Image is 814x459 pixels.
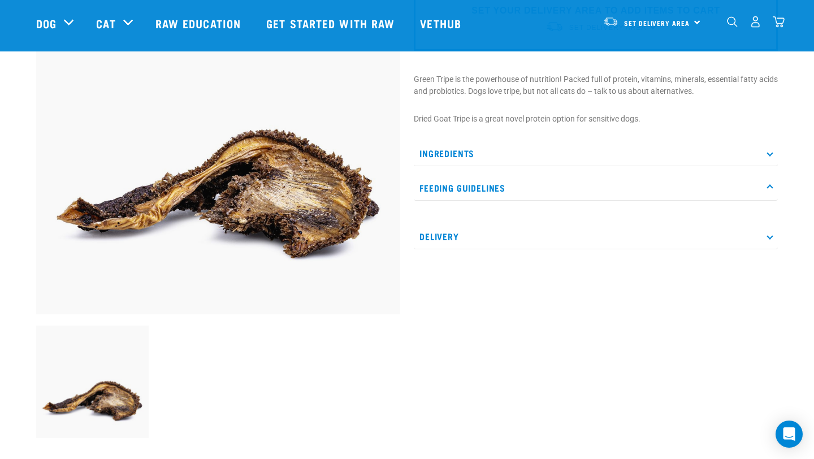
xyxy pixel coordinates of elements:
[750,16,761,28] img: user.png
[36,15,57,32] a: Dog
[96,15,115,32] a: Cat
[414,73,778,97] p: Green Tripe is the powerhouse of nutrition! Packed full of protein, vitamins, minerals, essential...
[776,421,803,448] div: Open Intercom Messenger
[727,16,738,27] img: home-icon-1@2x.png
[624,21,690,25] span: Set Delivery Area
[144,1,255,46] a: Raw Education
[409,1,475,46] a: Vethub
[414,175,778,201] p: Feeding Guidelines
[414,141,778,166] p: Ingredients
[603,16,618,27] img: van-moving.png
[255,1,409,46] a: Get started with Raw
[36,326,149,438] img: 1313 Dried NZ Green Tripe 01
[773,16,785,28] img: home-icon@2x.png
[414,224,778,249] p: Delivery
[414,113,778,125] p: Dried Goat Tripe is a great novel protein option for sensitive dogs.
